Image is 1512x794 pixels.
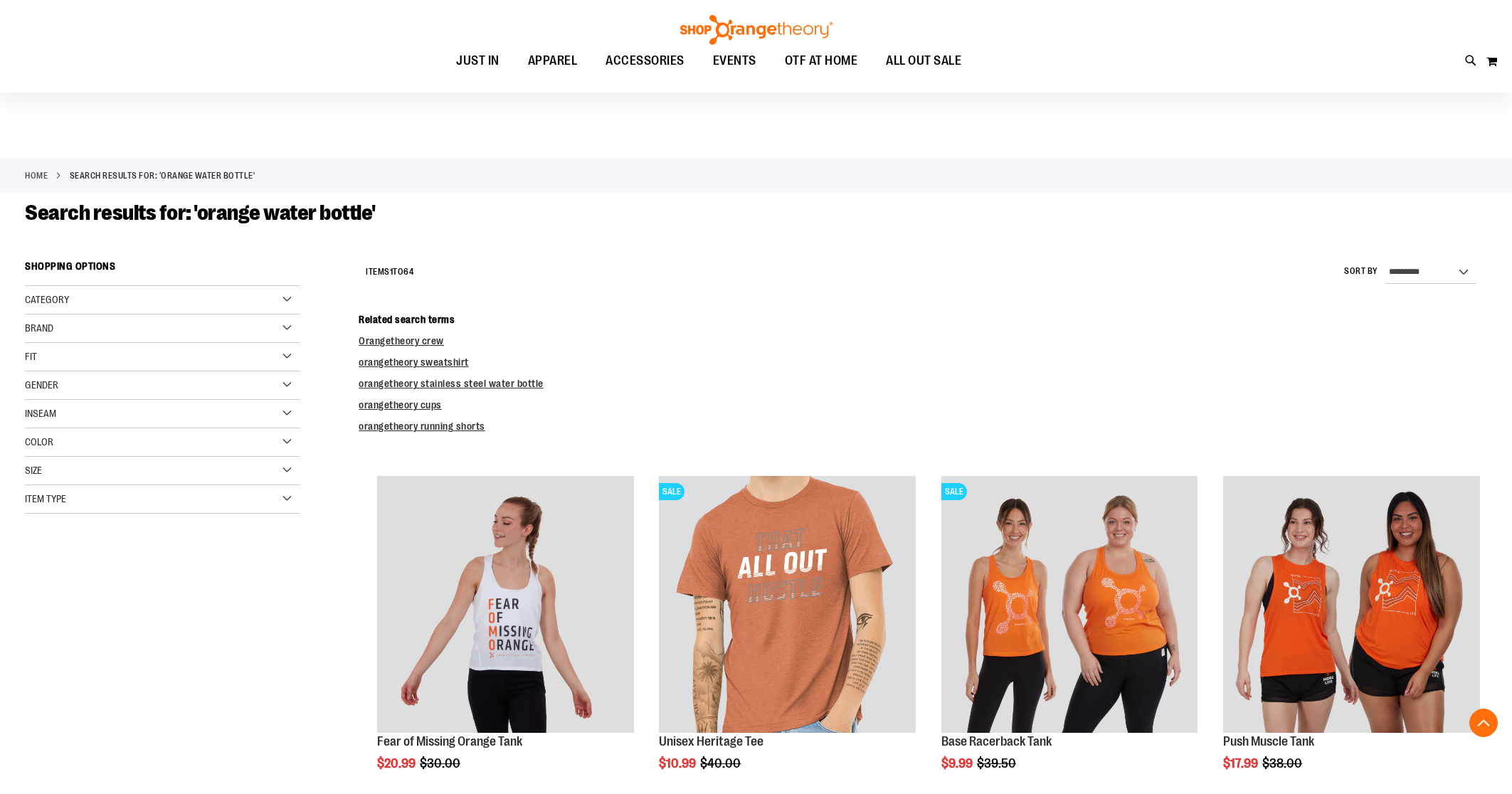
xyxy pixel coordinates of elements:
[359,356,469,368] a: orangetheory sweatshirt
[25,408,56,419] span: Inseam
[941,483,967,500] span: SALE
[359,420,485,432] a: orangetheory running shorts
[366,261,413,283] h2: Items to
[25,379,58,391] span: Gender
[420,756,462,771] span: $30.00
[25,351,37,362] span: Fit
[359,378,544,389] a: orangetheory stainless steel water bottle
[1469,709,1498,737] button: Back To Top
[528,45,578,77] span: APPAREL
[359,399,442,411] a: orangetheory cups
[390,267,393,277] span: 1
[977,756,1018,771] span: $39.50
[941,756,975,771] span: $9.99
[377,756,418,771] span: $20.99
[941,734,1052,748] a: Base Racerback Tank
[659,476,916,735] a: Product image for Unisex Heritage TeeSALE
[659,476,916,733] img: Product image for Unisex Heritage Tee
[886,45,961,77] span: ALL OUT SALE
[25,201,376,225] span: Search results for: 'orange water bottle'
[377,476,634,733] img: Product image for Fear of Missing Orange Tank
[403,267,413,277] span: 64
[659,483,684,500] span: SALE
[25,436,53,448] span: Color
[377,476,634,735] a: Product image for Fear of Missing Orange Tank
[25,493,66,504] span: Item Type
[25,294,69,305] span: Category
[785,45,858,77] span: OTF AT HOME
[1344,265,1378,277] label: Sort By
[25,322,53,334] span: Brand
[1223,734,1314,748] a: Push Muscle Tank
[70,169,255,182] strong: Search results for: 'orange water bottle'
[700,756,743,771] span: $40.00
[941,476,1198,733] img: Product image for Base Racerback Tank
[359,335,444,346] a: Orangetheory crew
[456,45,499,77] span: JUST IN
[678,15,835,45] img: Shop Orangetheory
[1223,476,1480,733] img: Product image for Push Muscle Tank
[941,476,1198,735] a: Product image for Base Racerback TankSALE
[1223,756,1260,771] span: $17.99
[1223,476,1480,735] a: Product image for Push Muscle Tank
[377,734,522,748] a: Fear of Missing Orange Tank
[659,756,698,771] span: $10.99
[659,734,763,748] a: Unisex Heritage Tee
[1262,756,1304,771] span: $38.00
[606,45,684,77] span: ACCESSORIES
[713,45,756,77] span: EVENTS
[25,254,300,286] strong: Shopping Options
[25,465,42,476] span: Size
[359,312,1487,327] dt: Related search terms
[25,169,48,182] a: Home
